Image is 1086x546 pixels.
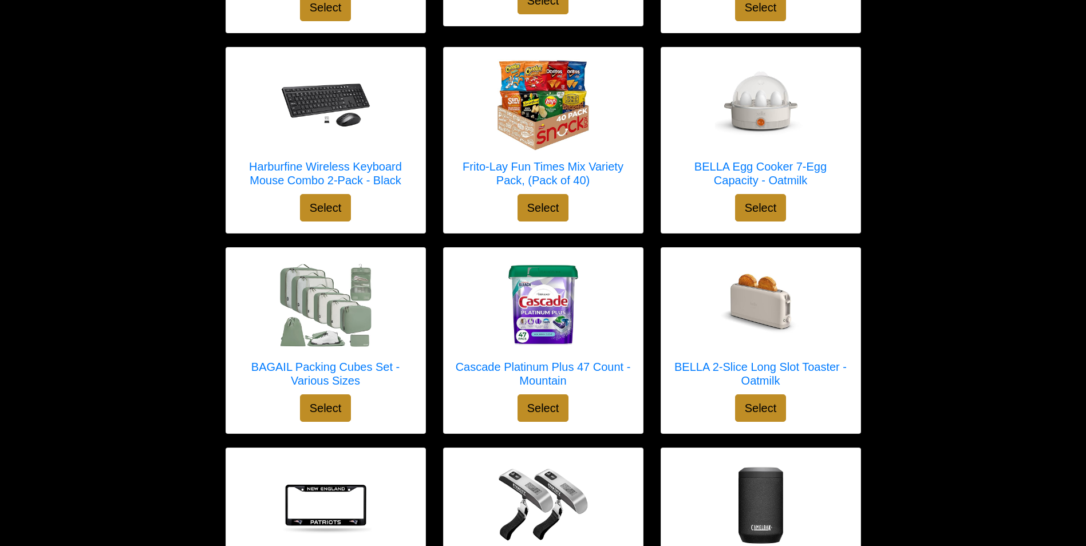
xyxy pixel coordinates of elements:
a: Harburfine Wireless Keyboard Mouse Combo 2-Pack - Black Harburfine Wireless Keyboard Mouse Combo ... [238,59,414,194]
img: BAGAIL Packing Cubes Set - Various Sizes [280,264,372,347]
a: BELLA 2-Slice Long Slot Toaster - Oatmilk BELLA 2-Slice Long Slot Toaster - Oatmilk [673,259,849,394]
img: Frito-Lay Fun Times Mix Variety Pack, (Pack of 40) [497,59,589,151]
a: BELLA Egg Cooker 7-Egg Capacity - Oatmilk BELLA Egg Cooker 7-Egg Capacity - Oatmilk [673,59,849,194]
button: Select [300,394,352,422]
h5: BAGAIL Packing Cubes Set - Various Sizes [238,360,414,387]
h5: Frito-Lay Fun Times Mix Variety Pack, (Pack of 40) [455,160,631,187]
button: Select [735,394,787,422]
img: Cascade Platinum Plus 47 Count - Mountain [497,259,589,351]
h5: BELLA Egg Cooker 7-Egg Capacity - Oatmilk [673,160,849,187]
img: Harburfine Wireless Keyboard Mouse Combo 2-Pack - Black [280,59,372,151]
h5: Cascade Platinum Plus 47 Count - Mountain [455,360,631,387]
button: Select [518,394,569,422]
button: Select [300,194,352,221]
a: Frito-Lay Fun Times Mix Variety Pack, (Pack of 40) Frito-Lay Fun Times Mix Variety Pack, (Pack of... [455,59,631,194]
img: BELLA 2-Slice Long Slot Toaster - Oatmilk [715,259,807,351]
button: Select [735,194,787,221]
button: Select [518,194,569,221]
h5: BELLA 2-Slice Long Slot Toaster - Oatmilk [673,360,849,387]
h5: Harburfine Wireless Keyboard Mouse Combo 2-Pack - Black [238,160,414,187]
img: BELLA Egg Cooker 7-Egg Capacity - Oatmilk [715,59,807,151]
a: Cascade Platinum Plus 47 Count - Mountain Cascade Platinum Plus 47 Count - Mountain [455,259,631,394]
a: BAGAIL Packing Cubes Set - Various Sizes BAGAIL Packing Cubes Set - Various Sizes [238,259,414,394]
